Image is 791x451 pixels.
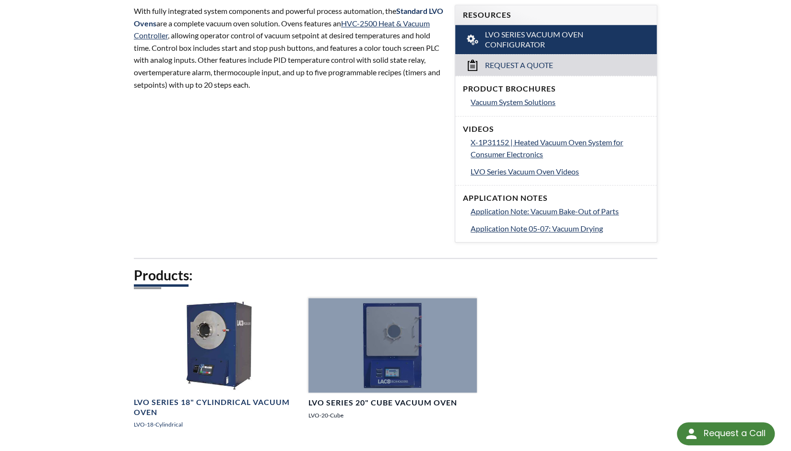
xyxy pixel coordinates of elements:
[308,411,477,420] p: LVO-20-Cube
[134,397,303,417] h4: LVO Series 18" Cylindrical Vacuum Oven
[471,222,649,235] a: Application Note 05-07: Vacuum Drying
[471,167,579,176] span: LVO Series Vacuum Oven Videos
[134,420,303,429] p: LVO-18-Cylindrical
[471,138,623,159] span: X-1P31152 | Heated Vacuum Oven System for Consumer Electronics
[485,60,553,70] span: Request a Quote
[471,224,603,233] span: Application Note 05-07: Vacuum Drying
[471,207,619,216] span: Application Note: Vacuum Bake-Out of Parts
[308,398,457,408] h4: LVO Series 20" Cube Vacuum Oven
[134,6,443,28] strong: Standard LVO Ovens
[471,96,649,108] a: Vacuum System Solutions
[308,298,477,428] a: Vacuum Oven Cube Front Aluminum Door, front viewLVO Series 20" Cube Vacuum OvenLVO-20-Cube
[471,205,649,218] a: Application Note: Vacuum Bake-Out of Parts
[134,298,303,437] a: Vacuum Oven Cylindrical Chamber front angle viewLVO Series 18" Cylindrical Vacuum OvenLVO-18-Cyli...
[134,5,443,91] p: With fully integrated system components and powerful process automation, the are a complete vacuu...
[134,266,657,284] h2: Products:
[455,25,657,55] a: LVO Series Vacuum Oven Configurator
[471,165,649,178] a: LVO Series Vacuum Oven Videos
[463,193,649,203] h4: Application Notes
[684,426,699,441] img: round button
[455,54,657,76] a: Request a Quote
[485,30,628,50] span: LVO Series Vacuum Oven Configurator
[677,422,775,445] div: Request a Call
[463,84,649,94] h4: Product Brochures
[471,136,649,161] a: X-1P31152 | Heated Vacuum Oven System for Consumer Electronics
[463,124,649,134] h4: Videos
[471,97,555,106] span: Vacuum System Solutions
[463,10,649,20] h4: Resources
[703,422,765,444] div: Request a Call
